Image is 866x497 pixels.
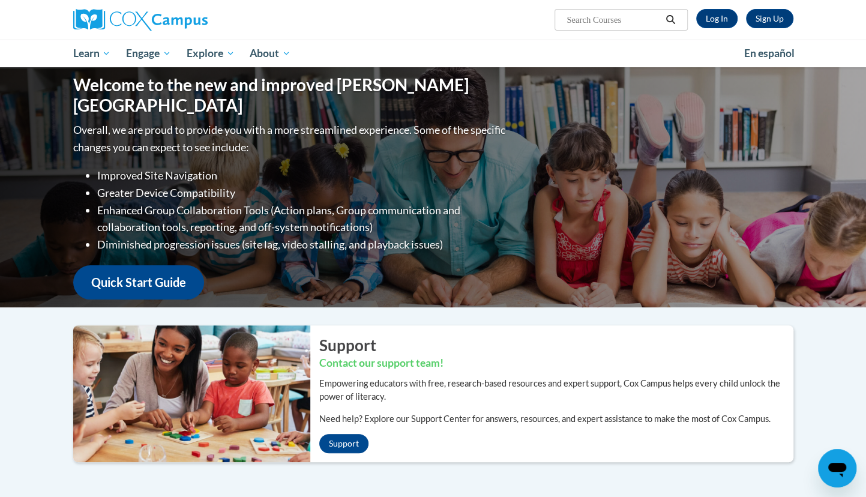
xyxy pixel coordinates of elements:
p: Need help? Explore our Support Center for answers, resources, and expert assistance to make the m... [319,412,793,426]
iframe: Button to launch messaging window [818,449,856,487]
span: About [250,46,290,61]
a: Support [319,434,368,453]
li: Greater Device Compatibility [97,184,508,202]
li: Enhanced Group Collaboration Tools (Action plans, Group communication and collaboration tools, re... [97,202,508,236]
img: Cox Campus [73,9,208,31]
input: Search Courses [565,13,661,27]
a: Register [746,9,793,28]
a: Learn [65,40,119,67]
li: Improved Site Navigation [97,167,508,184]
a: Engage [118,40,179,67]
span: Explore [187,46,235,61]
a: About [242,40,298,67]
span: En español [744,47,795,59]
a: Cox Campus [73,9,301,31]
span: Learn [73,46,110,61]
li: Diminished progression issues (site lag, video stalling, and playback issues) [97,236,508,253]
h1: Welcome to the new and improved [PERSON_NAME][GEOGRAPHIC_DATA] [73,75,508,115]
p: Overall, we are proud to provide you with a more streamlined experience. Some of the specific cha... [73,121,508,156]
a: Quick Start Guide [73,265,204,300]
button: Search [661,13,679,27]
a: Log In [696,9,738,28]
span: Engage [126,46,171,61]
div: Main menu [55,40,811,67]
h2: Support [319,334,793,356]
p: Empowering educators with free, research-based resources and expert support, Cox Campus helps eve... [319,377,793,403]
a: Explore [179,40,242,67]
img: ... [64,325,310,462]
h3: Contact our support team! [319,356,793,371]
a: En español [736,41,802,66]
